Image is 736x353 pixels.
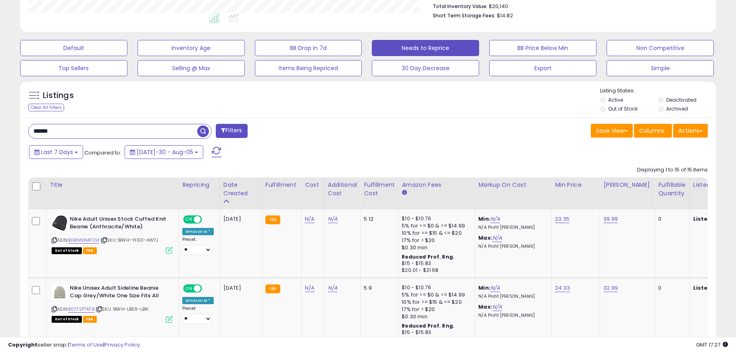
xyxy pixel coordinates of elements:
[52,247,82,254] span: All listings that are currently out of stock and unavailable for purchase on Amazon
[138,60,245,76] button: Selling @ Max
[328,215,338,223] a: N/A
[255,40,362,56] button: BB Drop in 7d
[402,267,469,274] div: $20.01 - $21.68
[265,284,280,293] small: FBA
[696,341,728,349] span: 2025-08-14 17:27 GMT
[223,181,259,198] div: Date Created
[328,284,338,292] a: N/A
[70,284,168,301] b: Nike Unisex Adult Sideline Beanie Cap Grey/White One Size Fits All
[639,127,665,135] span: Columns
[52,215,173,253] div: ASIN:
[182,306,214,324] div: Preset:
[402,306,469,313] div: 17% for > $20
[265,215,280,224] small: FBA
[658,284,683,292] div: 0
[607,60,714,76] button: Simple
[433,1,702,10] li: $20,140
[372,60,479,76] button: 30 Day Decrease
[70,215,168,232] b: Nike Adult Unisex Stock Cuffed Knit Beanie (Anthracite/White)
[489,40,596,56] button: BB Price Below Min
[555,215,569,223] a: 23.35
[433,3,488,10] b: Total Inventory Value:
[52,316,82,323] span: All listings that are currently out of stock and unavailable for purchase on Amazon
[52,284,173,322] div: ASIN:
[634,124,672,138] button: Columns
[489,60,596,76] button: Export
[603,215,618,223] a: 39.99
[402,230,469,237] div: 10% for >= $15 & <= $20
[83,247,97,254] span: FBA
[328,181,357,198] div: Additional Cost
[673,124,708,138] button: Actions
[402,253,455,260] b: Reduced Prof. Rng.
[492,303,502,311] a: N/A
[182,237,214,255] div: Preset:
[83,316,97,323] span: FBA
[478,303,492,311] b: Max:
[402,260,469,267] div: $15 - $15.83
[603,181,651,189] div: [PERSON_NAME]
[402,181,471,189] div: Amazon Fees
[402,244,469,251] div: $0.30 min
[100,237,158,243] span: | SKU: 1BWH-YF60-AW7J
[478,284,490,292] b: Min:
[666,105,688,112] label: Archived
[52,284,68,301] img: 51geS-uWRlL._SL40_.jpg
[364,181,395,198] div: Fulfillment Cost
[20,60,127,76] button: Top Sellers
[364,284,392,292] div: 5.9
[52,215,68,231] img: 51gH1TpVz9L._SL40_.jpg
[478,225,545,230] p: N/A Profit [PERSON_NAME]
[475,178,552,209] th: The percentage added to the cost of goods (COGS) that forms the calculator for Min & Max prices.
[608,96,623,103] label: Active
[478,294,545,299] p: N/A Profit [PERSON_NAME]
[497,12,513,19] span: $14.82
[223,215,256,223] div: [DATE]
[8,341,140,349] div: seller snap | |
[41,148,73,156] span: Last 7 Days
[96,306,149,312] span: | SKU: 1BWH-LB59-LB1K
[29,145,83,159] button: Last 7 Days
[478,181,548,189] div: Markup on Cost
[600,87,716,95] p: Listing States:
[433,12,496,19] b: Short Term Storage Fees:
[50,181,175,189] div: Title
[182,228,214,235] div: Amazon AI *
[608,105,638,112] label: Out of Stock
[43,90,74,101] h5: Listings
[402,299,469,306] div: 10% for >= $15 & <= $20
[255,60,362,76] button: Items Being Repriced
[478,215,490,223] b: Min:
[402,215,469,222] div: $10 - $10.76
[402,189,407,196] small: Amazon Fees.
[201,285,214,292] span: OFF
[658,181,686,198] div: Fulfillable Quantity
[402,284,469,291] div: $10 - $10.76
[184,216,194,223] span: ON
[216,124,247,138] button: Filters
[492,234,502,242] a: N/A
[104,341,140,349] a: Privacy Policy
[125,145,203,159] button: [DATE]-30 - Aug-05
[402,222,469,230] div: 5% for >= $0 & <= $14.99
[478,313,545,318] p: N/A Profit [PERSON_NAME]
[478,244,545,249] p: N/A Profit [PERSON_NAME]
[305,215,315,223] a: N/A
[68,306,94,313] a: B07F2P7KFB
[20,40,127,56] button: Default
[490,284,500,292] a: N/A
[555,181,596,189] div: Min Price
[28,104,64,111] div: Clear All Filters
[182,181,217,189] div: Repricing
[603,284,618,292] a: 32.99
[666,96,696,103] label: Deactivated
[223,284,256,292] div: [DATE]
[137,148,193,156] span: [DATE]-30 - Aug-05
[402,237,469,244] div: 17% for > $20
[305,284,315,292] a: N/A
[305,181,321,189] div: Cost
[68,237,99,244] a: B0BNNXMFSM
[84,149,121,157] span: Compared to:
[693,284,730,292] b: Listed Price:
[637,166,708,174] div: Displaying 1 to 15 of 15 items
